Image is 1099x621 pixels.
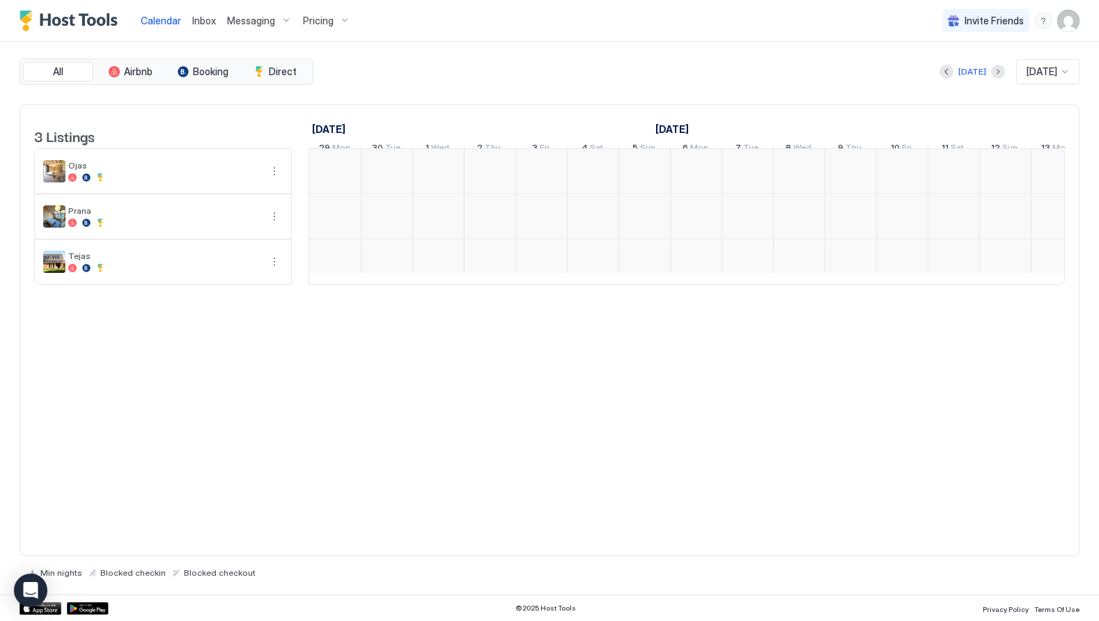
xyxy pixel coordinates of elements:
[1041,142,1050,157] span: 13
[20,602,61,615] a: App Store
[192,15,216,26] span: Inbox
[266,163,283,180] div: menu
[590,142,603,157] span: Sat
[1034,601,1079,615] a: Terms Of Use
[629,139,659,159] a: October 5, 2025
[315,139,354,159] a: September 29, 2025
[743,142,758,157] span: Tue
[40,567,82,578] span: Min nights
[793,142,811,157] span: Wed
[988,139,1021,159] a: October 12, 2025
[991,142,1000,157] span: 12
[309,119,349,139] a: September 29, 2025
[965,15,1024,27] span: Invite Friends
[515,604,576,613] span: © 2025 Host Tools
[368,139,404,159] a: September 30, 2025
[1027,65,1057,78] span: [DATE]
[942,142,949,157] span: 11
[532,142,538,157] span: 3
[582,142,588,157] span: 4
[426,142,429,157] span: 1
[193,65,228,78] span: Booking
[983,601,1029,615] a: Privacy Policy
[578,139,607,159] a: October 4, 2025
[477,142,483,157] span: 2
[983,605,1029,613] span: Privacy Policy
[1002,142,1018,157] span: Sun
[652,119,692,139] a: October 1, 2025
[14,574,47,607] div: Open Intercom Messenger
[485,142,501,157] span: Thu
[958,65,986,78] div: [DATE]
[887,139,915,159] a: October 10, 2025
[991,65,1005,79] button: Next month
[192,13,216,28] a: Inbox
[786,142,791,157] span: 8
[266,253,283,270] button: More options
[23,62,93,81] button: All
[1035,13,1052,29] div: menu
[372,142,383,157] span: 30
[834,139,865,159] a: October 9, 2025
[690,142,708,157] span: Mon
[1052,142,1070,157] span: Mon
[683,142,688,157] span: 6
[20,10,124,31] a: Host Tools Logo
[422,139,453,159] a: October 1, 2025
[1034,605,1079,613] span: Terms Of Use
[20,58,313,85] div: tab-group
[845,142,862,157] span: Thu
[168,62,237,81] button: Booking
[184,567,256,578] span: Blocked checkout
[431,142,449,157] span: Wed
[938,139,967,159] a: October 11, 2025
[266,208,283,225] button: More options
[529,139,553,159] a: October 3, 2025
[332,142,350,157] span: Mon
[640,142,655,157] span: Sun
[141,15,181,26] span: Calendar
[319,142,330,157] span: 29
[632,142,638,157] span: 5
[240,62,310,81] button: Direct
[540,142,549,157] span: Fri
[385,142,400,157] span: Tue
[227,15,275,27] span: Messaging
[95,62,165,81] button: Airbnb
[956,63,988,80] button: [DATE]
[1038,139,1074,159] a: October 13, 2025
[68,251,260,261] span: Tejas
[43,205,65,228] div: listing image
[266,208,283,225] div: menu
[141,13,181,28] a: Calendar
[269,65,297,78] span: Direct
[902,142,912,157] span: Fri
[940,65,953,79] button: Previous month
[67,602,109,615] a: Google Play Store
[43,251,65,273] div: listing image
[838,142,843,157] span: 9
[303,15,334,27] span: Pricing
[100,567,166,578] span: Blocked checkin
[43,160,65,182] div: listing image
[68,160,260,171] span: Ojas
[891,142,900,157] span: 10
[679,139,712,159] a: October 6, 2025
[782,139,815,159] a: October 8, 2025
[951,142,964,157] span: Sat
[53,65,63,78] span: All
[34,125,95,146] span: 3 Listings
[732,139,762,159] a: October 7, 2025
[474,139,504,159] a: October 2, 2025
[735,142,741,157] span: 7
[266,253,283,270] div: menu
[68,205,260,216] span: Prana
[1057,10,1079,32] div: User profile
[124,65,153,78] span: Airbnb
[266,163,283,180] button: More options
